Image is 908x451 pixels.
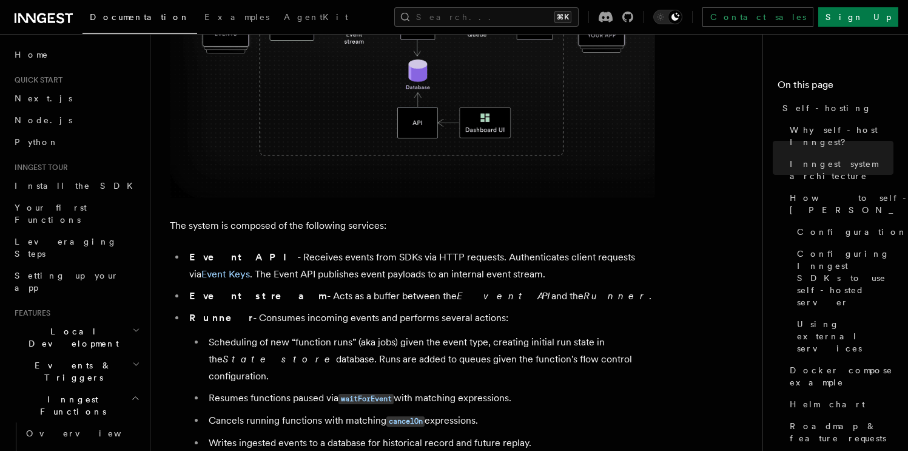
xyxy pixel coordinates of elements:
a: Home [10,44,143,66]
strong: Event stream [189,290,327,302]
code: cancelOn [386,416,425,427]
code: waitForEvent [338,394,394,404]
span: Docker compose example [790,364,893,388]
span: AgentKit [284,12,348,22]
a: Self-hosting [778,97,893,119]
a: Docker compose example [785,359,893,393]
a: Roadmap & feature requests [785,415,893,449]
span: Leveraging Steps [15,237,117,259]
a: Node.js [10,109,143,131]
button: Events & Triggers [10,354,143,388]
a: Using external services [792,313,893,359]
span: Examples [204,12,269,22]
a: Overview [21,422,143,444]
a: Leveraging Steps [10,231,143,265]
span: Home [15,49,49,61]
a: Why self-host Inngest? [785,119,893,153]
li: - Acts as a buffer between the and the . [186,288,655,305]
a: Documentation [82,4,197,34]
kbd: ⌘K [554,11,571,23]
span: Configuration [797,226,907,238]
li: Cancels running functions with matching expressions. [205,412,655,430]
h4: On this page [778,78,893,97]
em: Runner [583,290,649,302]
span: Inngest system architecture [790,158,893,182]
span: Node.js [15,115,72,125]
span: Configuring Inngest SDKs to use self-hosted server [797,248,893,308]
strong: Event API [189,251,297,263]
span: Python [15,137,59,147]
button: Toggle dark mode [653,10,682,24]
span: Helm chart [790,398,865,410]
span: Your first Functions [15,203,87,225]
span: Next.js [15,93,72,103]
a: AgentKit [277,4,355,33]
button: Search...⌘K [394,7,579,27]
button: Inngest Functions [10,388,143,422]
a: Event Keys [201,268,250,280]
em: Event API [457,290,551,302]
a: Sign Up [818,7,898,27]
span: Why self-host Inngest? [790,124,893,148]
button: Local Development [10,320,143,354]
span: Documentation [90,12,190,22]
span: Setting up your app [15,271,119,293]
a: Python [10,131,143,153]
span: Overview [26,429,151,438]
span: Quick start [10,75,62,85]
a: Examples [197,4,277,33]
li: - Receives events from SDKs via HTTP requests. Authenticates client requests via . The Event API ... [186,249,655,283]
a: cancelOn [386,415,425,426]
span: Self-hosting [782,102,872,114]
span: Using external services [797,318,893,354]
a: Next.js [10,87,143,109]
a: Contact sales [702,7,813,27]
a: Helm chart [785,393,893,415]
a: Inngest system architecture [785,153,893,187]
a: Configuration [792,221,893,243]
span: Features [10,308,50,318]
span: Roadmap & feature requests [790,420,893,444]
a: waitForEvent [338,392,394,404]
a: Configuring Inngest SDKs to use self-hosted server [792,243,893,313]
span: Inngest Functions [10,393,131,418]
li: Resumes functions paused via with matching expressions. [205,390,655,407]
a: Your first Functions [10,197,143,231]
p: The system is composed of the following services: [170,217,655,234]
a: Setting up your app [10,265,143,299]
li: Scheduling of new “function runs” (aka jobs) given the event type, creating initial run state in ... [205,334,655,385]
span: Events & Triggers [10,359,132,384]
a: How to self-host [PERSON_NAME] [785,187,893,221]
span: Inngest tour [10,163,68,172]
span: Install the SDK [15,181,140,191]
em: State store [223,353,336,365]
a: Install the SDK [10,175,143,197]
span: Local Development [10,325,132,350]
strong: Runner [189,312,253,324]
